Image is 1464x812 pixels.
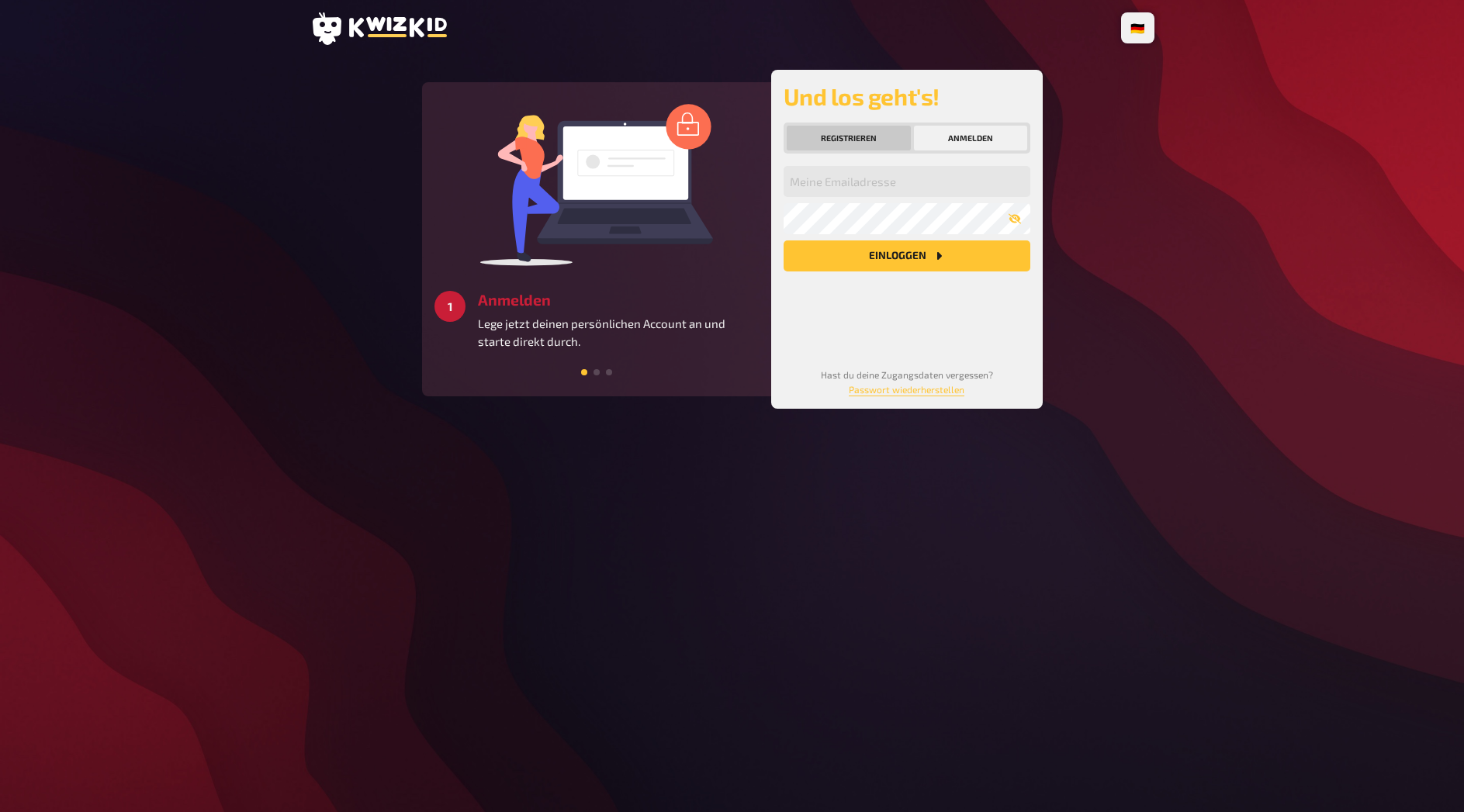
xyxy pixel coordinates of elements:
button: Anmelden [914,126,1027,150]
button: Registrieren [787,126,911,150]
button: Einloggen [784,240,1030,271]
div: 1 [434,291,466,322]
input: Meine Emailadresse [784,166,1030,197]
h3: Anmelden [478,291,759,309]
p: Lege jetzt deinen persönlichen Account an und starte direkt durch. [478,315,759,350]
h2: Und los geht's! [784,82,1030,110]
li: 🇩🇪 [1124,16,1151,40]
img: log in [480,103,713,266]
small: Hast du deine Zugangsdaten vergessen? [821,369,993,395]
a: Passwort wiederherstellen [849,384,964,395]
